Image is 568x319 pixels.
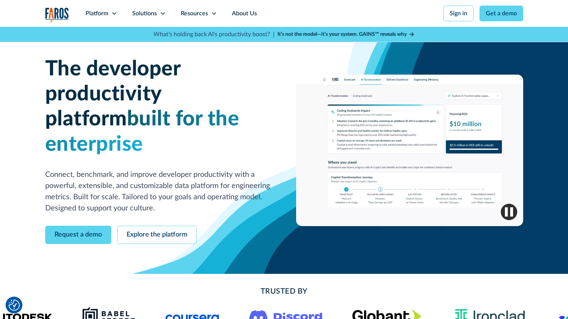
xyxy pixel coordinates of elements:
[479,6,523,21] a: Get a demo
[501,204,517,220] img: Pause video
[443,6,474,21] a: Sign in
[277,32,407,37] strong: It’s not the model—it’s your system. GAINS™ reveals why
[45,169,272,214] p: Connect, benchmark, and improve developer productivity with a powerful, extensible, and customiza...
[277,31,415,38] a: It’s not the model—it’s your system. GAINS™ reveals why
[45,226,111,244] a: Request a demo
[9,300,20,311] img: Revisit consent button
[117,226,197,244] a: Explore the platform
[45,109,239,154] span: built for the enterprise
[105,286,463,297] h2: Trusted By
[181,9,208,18] div: Resources
[45,7,69,23] a: home
[132,9,157,18] div: Solutions
[153,30,274,39] p: What's holding back AI's productivity boost? |
[45,57,272,157] h1: The developer productivity platform
[86,9,108,18] div: Platform
[45,7,69,23] img: Logo of the analytics and reporting company Faros.
[9,300,20,311] button: Cookie Settings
